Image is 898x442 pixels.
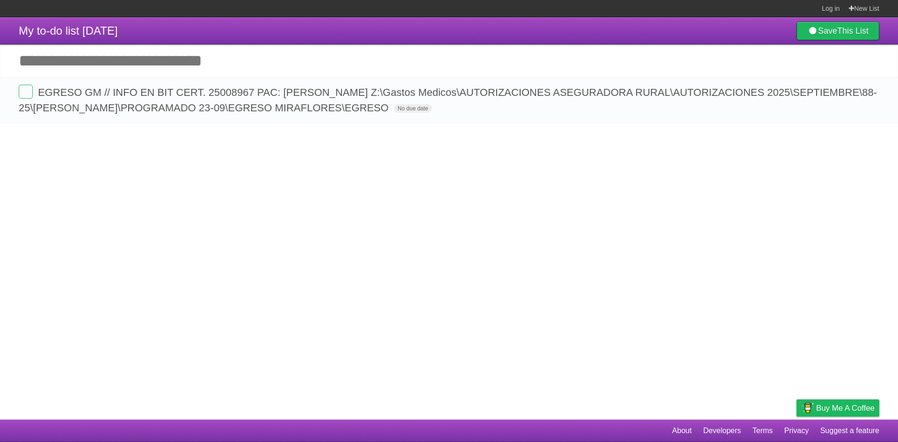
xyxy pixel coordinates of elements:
a: Developers [703,422,741,440]
span: My to-do list [DATE] [19,24,118,37]
span: No due date [394,104,432,113]
span: Buy me a coffee [816,400,875,416]
span: EGRESO GM // INFO EN BIT CERT. 25008967 PAC: [PERSON_NAME] Z:\Gastos Medicos\AUTORIZACIONES ASEGU... [19,87,877,114]
a: Privacy [784,422,809,440]
a: Suggest a feature [820,422,879,440]
a: Buy me a coffee [797,399,879,417]
b: This List [837,26,869,36]
a: About [672,422,692,440]
a: SaveThis List [797,22,879,40]
label: Done [19,85,33,99]
img: Buy me a coffee [801,400,814,416]
a: Terms [753,422,773,440]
